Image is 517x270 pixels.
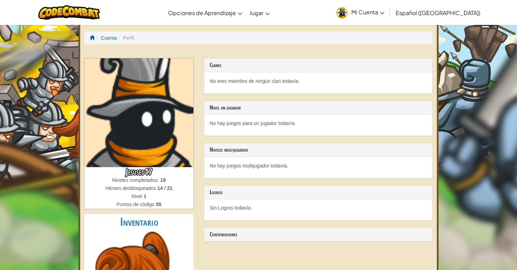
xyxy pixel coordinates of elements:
span: Opciones de Aprendizaje [168,9,236,17]
span: Nivel [132,193,144,199]
h3: Clanes [210,62,427,68]
p: No hay juegos multijugador todavía. [210,162,427,169]
span: Héroes desbloqueados [106,185,158,191]
span: Español ([GEOGRAPHIC_DATA]) [396,9,480,17]
h2: Inventario [84,214,193,230]
span: Mi Cuenta [351,8,384,16]
span: Jugar [249,9,263,17]
a: Mi Cuenta [333,1,388,24]
img: avatar [336,7,348,19]
h3: Jesused17 [84,167,193,177]
h3: Logros [210,189,427,196]
span: Niveles completados: [112,177,160,183]
strong: 14 / 21 [158,185,173,191]
h3: Nivel un jugador [210,105,427,111]
p: No hay juegos para un jugador todavía. [210,120,427,127]
img: CodeCombat logo [38,5,100,20]
a: Cuenta [101,35,117,41]
strong: 1 [144,193,147,199]
p: Sin Logros todavía. [210,204,427,211]
li: Perfil [117,34,134,41]
strong: 19 [160,177,166,183]
a: Español ([GEOGRAPHIC_DATA]) [392,3,484,22]
p: No eres miembro de ningún clan todavía. [210,78,427,85]
h3: Niveles multijugador [210,147,427,153]
a: Jugar [246,3,273,22]
a: Opciones de Aprendizaje [165,3,246,22]
h3: Contribuciones [210,231,427,238]
span: Puntos de código [116,202,156,207]
strong: 55 [156,202,161,207]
